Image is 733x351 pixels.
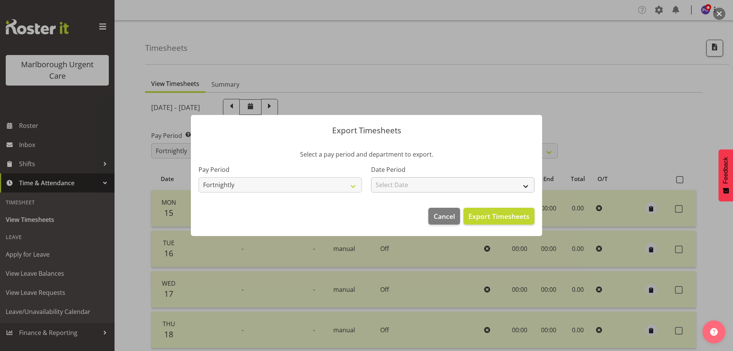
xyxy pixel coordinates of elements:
button: Feedback - Show survey [718,149,733,201]
span: Export Timesheets [468,211,530,221]
label: Pay Period [199,165,362,174]
p: Select a pay period and department to export. [199,150,534,159]
p: Export Timesheets [199,126,534,134]
span: Cancel [434,211,455,221]
label: Date Period [371,165,534,174]
button: Cancel [428,208,460,225]
span: Feedback [722,157,729,184]
img: help-xxl-2.png [710,328,718,336]
button: Export Timesheets [463,208,534,225]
